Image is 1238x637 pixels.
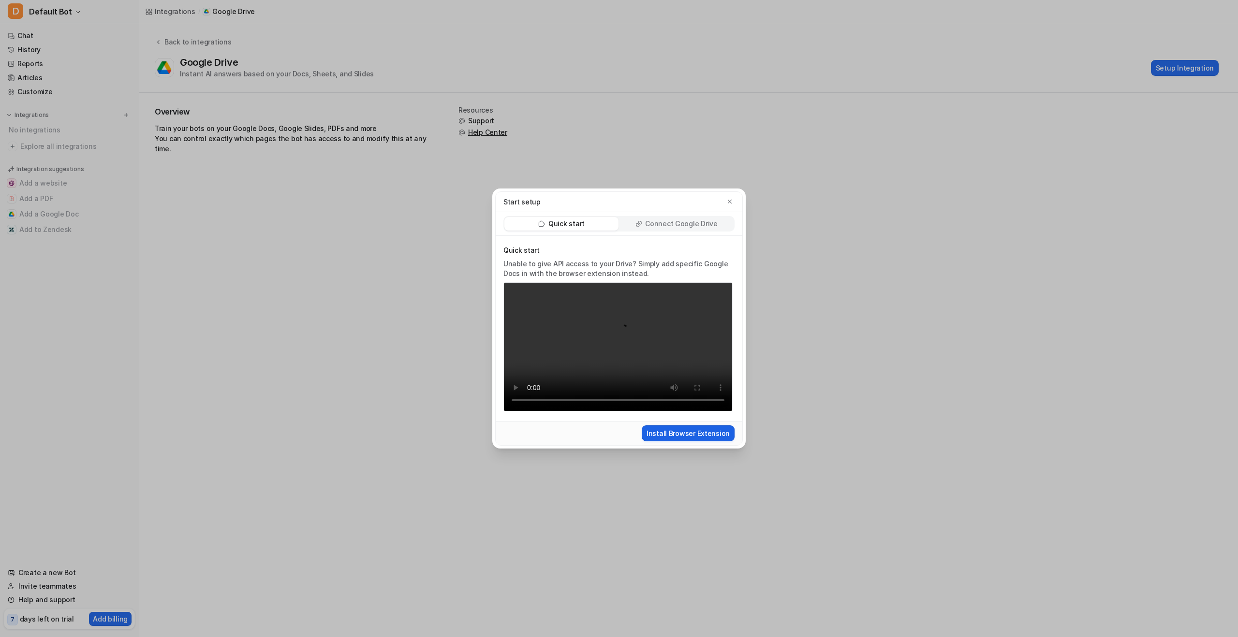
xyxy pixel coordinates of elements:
[642,425,735,441] button: Install Browser Extension
[548,219,585,229] p: Quick start
[503,282,733,411] video: Your browser does not support the video tag.
[503,246,733,255] p: Quick start
[503,197,541,207] p: Start setup
[645,219,717,229] p: Connect Google Drive
[503,259,733,278] p: Unable to give API access to your Drive? Simply add specific Google Docs in with the browser exte...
